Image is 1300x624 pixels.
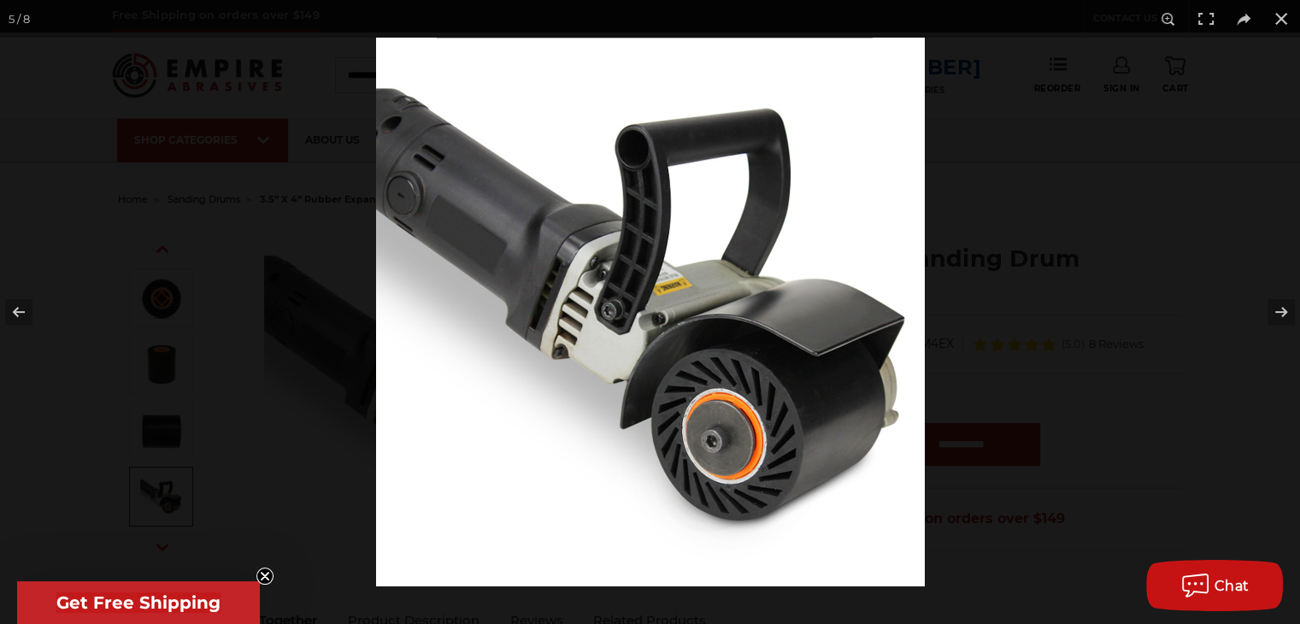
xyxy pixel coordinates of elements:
[1146,560,1283,611] button: Chat
[17,581,260,624] div: Get Free ShippingClose teaser
[1215,578,1250,594] span: Chat
[1240,269,1300,355] button: Next (arrow right)
[56,592,221,613] span: Get Free Shipping
[256,568,274,585] button: Close teaser
[376,38,925,586] img: IMG_6261__02627.1582672241.jpg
